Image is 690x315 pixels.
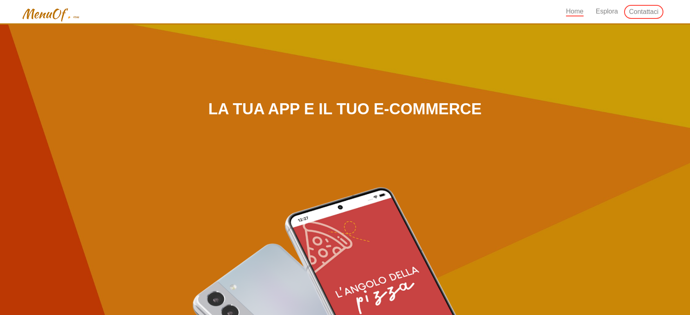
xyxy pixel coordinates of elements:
[566,7,584,16] span: Home
[20,7,81,23] img: menuof_2.png
[596,7,618,16] span: Esplora
[629,8,658,17] span: Contattaci
[191,97,499,122] h1: La tua app e il tuo e-commerce
[624,5,663,19] a: Contattaci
